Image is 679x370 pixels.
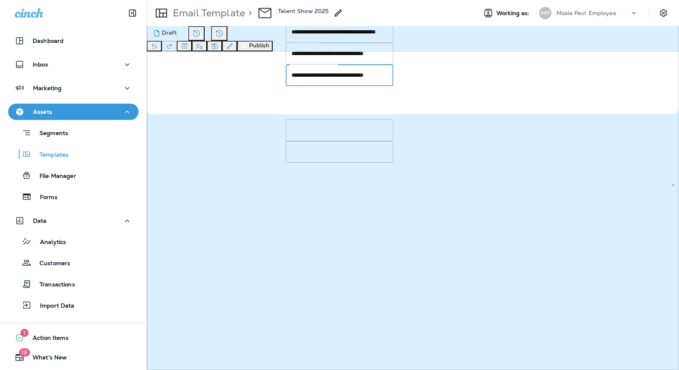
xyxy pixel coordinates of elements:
[188,26,205,41] button: Restore from previous version
[539,7,551,19] div: MP
[170,7,245,19] p: Email Template
[31,281,75,289] p: Transactions
[31,260,70,268] p: Customers
[278,8,328,18] div: Talent Show 2025
[31,151,68,159] p: Templates
[33,109,52,115] p: Assets
[177,41,192,51] button: Toggle preview
[31,130,68,138] p: Segments
[237,41,273,51] button: Publish
[147,41,162,51] button: Undo
[496,10,531,17] span: Working as:
[31,173,76,180] p: File Manager
[207,41,222,51] button: Save
[33,85,62,91] p: Marketing
[33,217,47,224] p: Data
[211,26,227,41] button: View Changelog
[24,335,68,344] span: Action Items
[192,41,207,51] button: Send test email
[24,354,67,364] span: What's New
[20,329,29,337] span: 1
[162,41,177,51] button: Redo
[278,8,328,14] p: Talent Show 2025
[19,348,30,357] span: 19
[32,239,66,246] p: Analytics
[556,10,616,16] p: Moxie Pest Employee
[121,5,144,21] button: Collapse Sidebar
[32,302,75,310] p: Import Data
[152,29,177,38] div: Draft
[656,6,671,20] button: Settings
[33,38,64,44] p: Dashboard
[222,41,237,51] button: Edit details
[245,7,252,19] p: >
[32,194,57,202] p: Forms
[33,61,48,68] p: Inbox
